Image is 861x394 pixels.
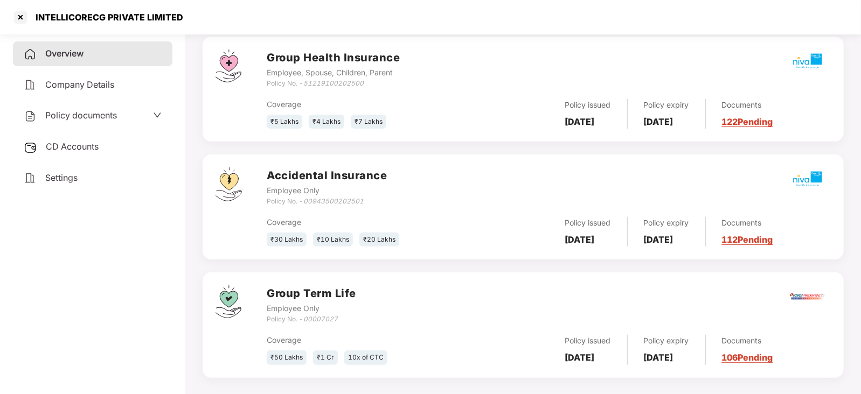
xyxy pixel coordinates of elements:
[565,217,611,229] div: Policy issued
[267,185,387,196] div: Employee Only
[46,141,99,152] span: CD Accounts
[267,79,400,89] div: Policy No. -
[24,48,37,61] img: svg+xml;base64,PHN2ZyB4bWxucz0iaHR0cDovL3d3dy53My5vcmcvMjAwMC9zdmciIHdpZHRoPSIyNCIgaGVpZ2h0PSIyNC...
[722,234,773,245] a: 112 Pending
[303,197,364,205] i: 00943500202501
[644,335,689,347] div: Policy expiry
[267,50,400,66] h3: Group Health Insurance
[303,315,338,323] i: 00007027
[45,110,117,121] span: Policy documents
[24,172,37,185] img: svg+xml;base64,PHN2ZyB4bWxucz0iaHR0cDovL3d3dy53My5vcmcvMjAwMC9zdmciIHdpZHRoPSIyNCIgaGVpZ2h0PSIyNC...
[565,116,595,127] b: [DATE]
[565,234,595,245] b: [DATE]
[313,350,338,365] div: ₹1 Cr
[267,67,400,79] div: Employee, Spouse, Children, Parent
[24,79,37,92] img: svg+xml;base64,PHN2ZyB4bWxucz0iaHR0cDovL3d3dy53My5vcmcvMjAwMC9zdmciIHdpZHRoPSIyNCIgaGVpZ2h0PSIyNC...
[267,233,307,247] div: ₹30 Lakhs
[722,116,773,127] a: 122 Pending
[267,350,307,365] div: ₹50 Lakhs
[45,48,84,59] span: Overview
[267,196,387,207] div: Policy No. -
[313,233,353,247] div: ₹10 Lakhs
[722,335,773,347] div: Documents
[216,167,242,201] img: svg+xml;base64,PHN2ZyB4bWxucz0iaHR0cDovL3d3dy53My5vcmcvMjAwMC9zdmciIHdpZHRoPSI0OS4zMjEiIGhlaWdodD...
[267,302,356,314] div: Employee Only
[565,335,611,347] div: Policy issued
[24,141,37,154] img: svg+xml;base64,PHN2ZyB3aWR0aD0iMjUiIGhlaWdodD0iMjQiIHZpZXdCb3g9IjAgMCAyNSAyNCIgZmlsbD0ibm9uZSIgeG...
[644,352,673,363] b: [DATE]
[267,115,302,129] div: ₹5 Lakhs
[267,167,387,184] h3: Accidental Insurance
[267,216,455,228] div: Coverage
[789,42,827,80] img: mbhicl.png
[789,160,827,198] img: mbhicl.png
[216,285,241,318] img: svg+xml;base64,PHN2ZyB4bWxucz0iaHR0cDovL3d3dy53My5vcmcvMjAwMC9zdmciIHdpZHRoPSI0Ny43MTQiIGhlaWdodD...
[267,314,356,325] div: Policy No. -
[309,115,344,129] div: ₹4 Lakhs
[267,334,455,346] div: Coverage
[45,79,114,90] span: Company Details
[644,116,673,127] b: [DATE]
[153,111,162,119] span: down
[644,99,689,111] div: Policy expiry
[216,50,241,82] img: svg+xml;base64,PHN2ZyB4bWxucz0iaHR0cDovL3d3dy53My5vcmcvMjAwMC9zdmciIHdpZHRoPSI0Ny43MTQiIGhlaWdodD...
[722,99,773,111] div: Documents
[644,234,673,245] b: [DATE]
[722,217,773,229] div: Documents
[722,352,773,363] a: 106 Pending
[45,172,78,183] span: Settings
[267,99,455,110] div: Coverage
[644,217,689,229] div: Policy expiry
[344,350,387,365] div: 10x of CTC
[565,352,595,363] b: [DATE]
[351,115,386,129] div: ₹7 Lakhs
[24,110,37,123] img: svg+xml;base64,PHN2ZyB4bWxucz0iaHR0cDovL3d3dy53My5vcmcvMjAwMC9zdmciIHdpZHRoPSIyNCIgaGVpZ2h0PSIyNC...
[359,233,399,247] div: ₹20 Lakhs
[267,285,356,302] h3: Group Term Life
[303,79,364,87] i: 51219100202500
[565,99,611,111] div: Policy issued
[789,278,827,315] img: iciciprud.png
[29,12,183,23] div: INTELLICORECG PRIVATE LIMITED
